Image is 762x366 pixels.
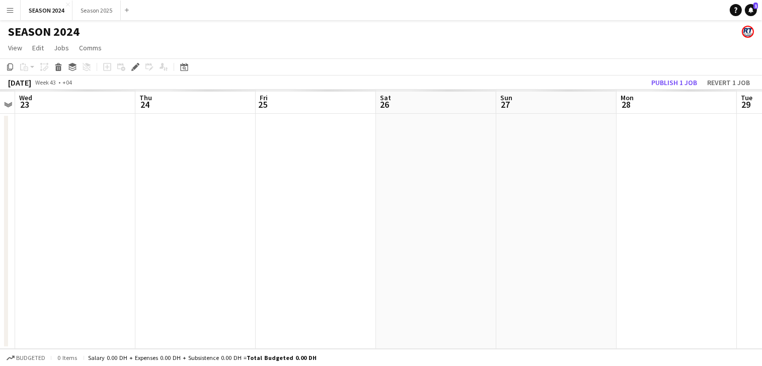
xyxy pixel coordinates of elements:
[138,99,152,110] span: 24
[50,41,73,54] a: Jobs
[380,93,391,102] span: Sat
[62,79,72,86] div: +04
[54,43,69,52] span: Jobs
[72,1,121,20] button: Season 2025
[33,79,58,86] span: Week 43
[499,99,512,110] span: 27
[619,99,634,110] span: 28
[741,93,752,102] span: Tue
[8,78,31,88] div: [DATE]
[247,354,317,361] span: Total Budgeted 0.00 DH
[16,354,45,361] span: Budgeted
[745,4,757,16] a: 1
[742,26,754,38] app-user-avatar: ROAD TRANSIT
[703,76,754,89] button: Revert 1 job
[739,99,752,110] span: 29
[19,93,32,102] span: Wed
[21,1,72,20] button: SEASON 2024
[8,43,22,52] span: View
[88,354,317,361] div: Salary 0.00 DH + Expenses 0.00 DH + Subsistence 0.00 DH =
[647,76,701,89] button: Publish 1 job
[378,99,391,110] span: 26
[621,93,634,102] span: Mon
[258,99,268,110] span: 25
[139,93,152,102] span: Thu
[75,41,106,54] a: Comms
[500,93,512,102] span: Sun
[79,43,102,52] span: Comms
[8,24,80,39] h1: SEASON 2024
[4,41,26,54] a: View
[753,3,758,9] span: 1
[28,41,48,54] a: Edit
[18,99,32,110] span: 23
[5,352,47,363] button: Budgeted
[32,43,44,52] span: Edit
[55,354,80,361] span: 0 items
[260,93,268,102] span: Fri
